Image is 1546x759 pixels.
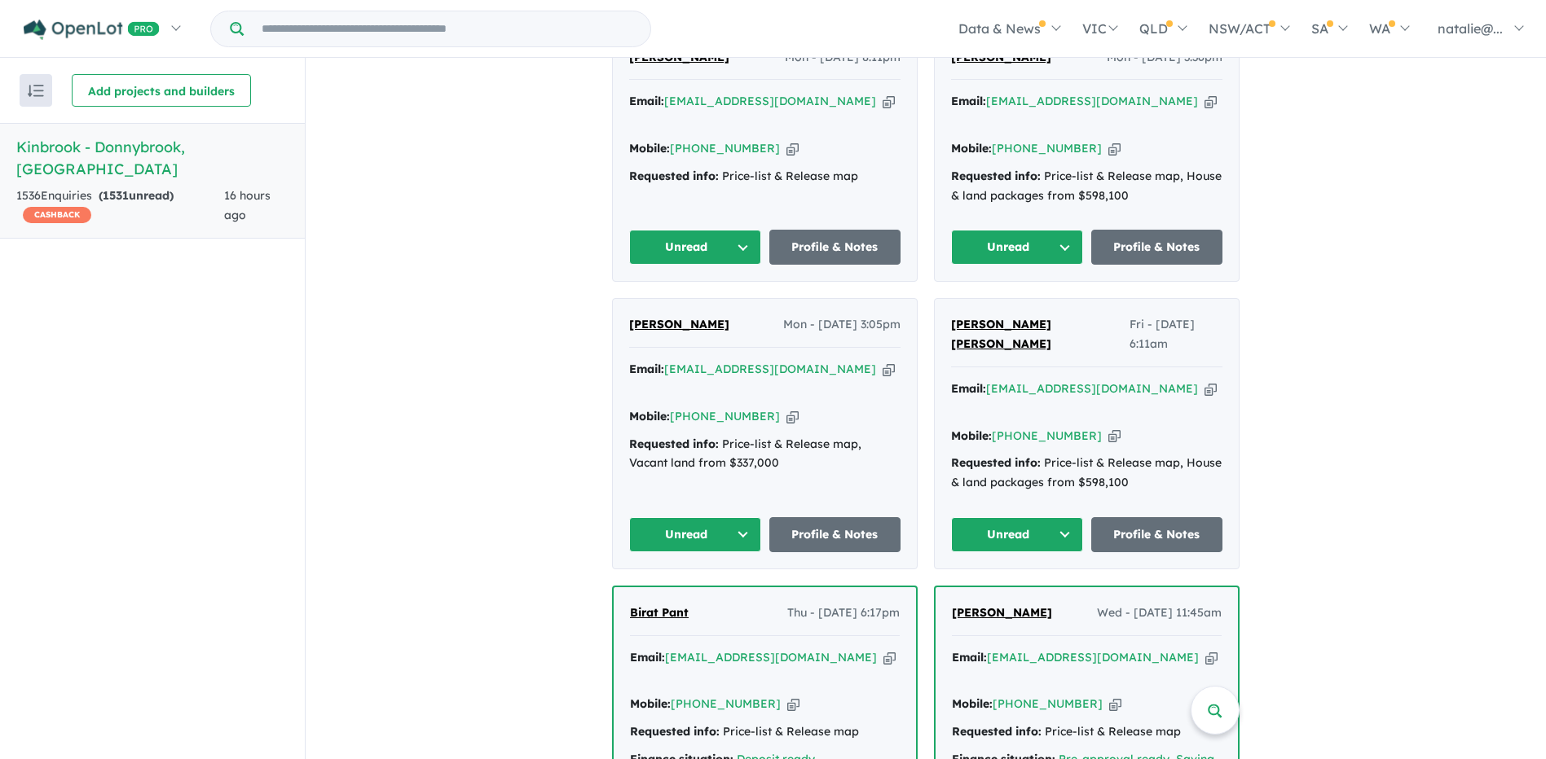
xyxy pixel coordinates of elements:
button: Copy [786,140,799,157]
button: Copy [883,93,895,110]
strong: Requested info: [629,169,719,183]
a: [PHONE_NUMBER] [671,696,781,711]
button: Copy [1205,93,1217,110]
strong: Requested info: [951,169,1041,183]
strong: Email: [629,94,664,108]
button: Copy [1205,649,1218,666]
strong: Mobile: [952,696,993,711]
strong: Requested info: [630,724,720,739]
strong: Email: [952,650,987,665]
a: [EMAIL_ADDRESS][DOMAIN_NAME] [987,650,1199,665]
a: [PHONE_NUMBER] [992,428,1102,443]
button: Copy [787,695,799,713]
span: [PERSON_NAME] [952,605,1052,620]
button: Unread [951,230,1083,265]
button: Copy [1108,428,1121,445]
button: Unread [629,230,761,265]
strong: Mobile: [951,428,992,443]
span: Birat Pant [630,605,689,620]
strong: Email: [951,381,986,396]
strong: Email: [951,94,986,108]
strong: Mobile: [629,409,670,423]
div: Price-list & Release map [630,722,900,742]
a: [EMAIL_ADDRESS][DOMAIN_NAME] [665,650,877,665]
a: [EMAIL_ADDRESS][DOMAIN_NAME] [664,94,876,108]
strong: Email: [630,650,665,665]
a: [PERSON_NAME] [PERSON_NAME] [951,315,1130,354]
a: [EMAIL_ADDRESS][DOMAIN_NAME] [986,94,1198,108]
strong: Mobile: [951,141,992,156]
a: [PHONE_NUMBER] [670,409,780,423]
span: [PERSON_NAME] [629,50,729,64]
span: [PERSON_NAME] [629,317,729,331]
strong: Email: [629,362,664,376]
a: [PHONE_NUMBER] [992,141,1102,156]
button: Copy [883,361,895,378]
span: 16 hours ago [224,188,271,222]
a: Profile & Notes [1091,230,1223,265]
span: Thu - [DATE] 6:17pm [787,603,900,623]
strong: Requested info: [952,724,1042,739]
span: 1531 [103,188,129,203]
button: Unread [951,517,1083,552]
div: 1536 Enquir ies [16,186,224,226]
a: Profile & Notes [769,230,901,265]
a: [PHONE_NUMBER] [670,141,780,156]
div: Price-list & Release map [629,167,901,186]
button: Add projects and builders [72,74,251,107]
input: Try estate name, suburb, builder or developer [247,11,647,46]
a: Profile & Notes [769,517,901,552]
button: Copy [1109,695,1121,713]
a: [EMAIL_ADDRESS][DOMAIN_NAME] [986,381,1198,396]
a: [PERSON_NAME] [629,315,729,335]
span: Mon - [DATE] 3:05pm [783,315,901,335]
div: Price-list & Release map, House & land packages from $598,100 [951,454,1222,493]
strong: Requested info: [629,437,719,451]
a: [PHONE_NUMBER] [993,696,1103,711]
div: Price-list & Release map [952,722,1222,742]
strong: Requested info: [951,455,1041,470]
a: Profile & Notes [1091,517,1223,552]
a: Birat Pant [630,603,689,623]
h5: Kinbrook - Donnybrook , [GEOGRAPHIC_DATA] [16,136,288,180]
button: Copy [786,408,799,425]
span: Wed - [DATE] 11:45am [1097,603,1222,623]
img: Openlot PRO Logo White [24,20,160,40]
img: sort.svg [28,85,44,97]
strong: Mobile: [629,141,670,156]
span: natalie@... [1438,20,1503,37]
a: [PERSON_NAME] [952,603,1052,623]
span: Fri - [DATE] 6:11am [1130,315,1223,354]
button: Copy [1205,380,1217,397]
button: Unread [629,517,761,552]
a: [EMAIL_ADDRESS][DOMAIN_NAME] [664,362,876,376]
div: Price-list & Release map, House & land packages from $598,100 [951,167,1222,206]
span: [PERSON_NAME] [PERSON_NAME] [951,317,1051,351]
span: CASHBACK [23,207,91,223]
strong: ( unread) [99,188,174,203]
strong: Mobile: [630,696,671,711]
button: Copy [883,649,896,666]
button: Copy [1108,140,1121,157]
span: [PERSON_NAME] [951,50,1051,64]
div: Price-list & Release map, Vacant land from $337,000 [629,435,901,474]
